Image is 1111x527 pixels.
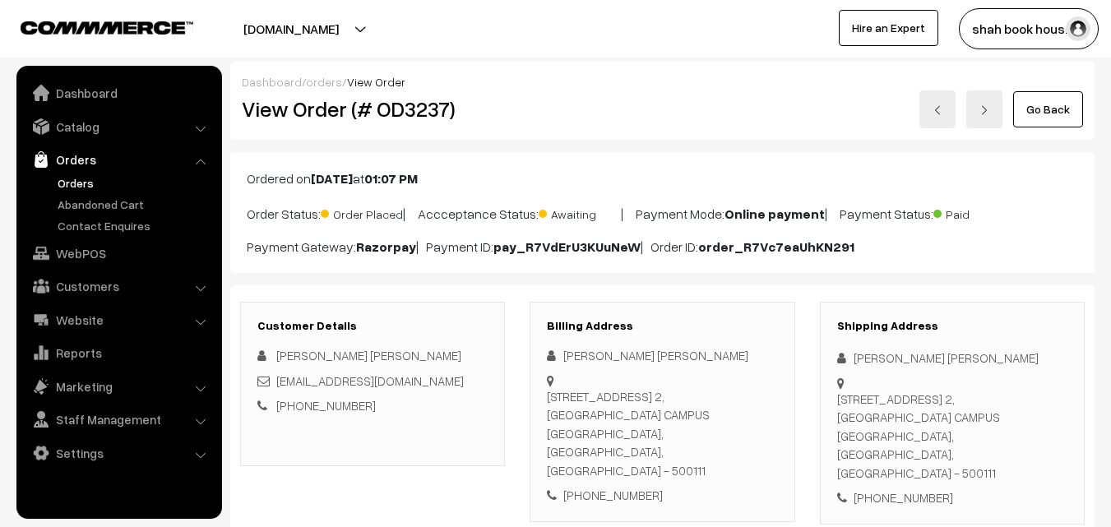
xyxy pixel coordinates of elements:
span: [PERSON_NAME] [PERSON_NAME] [276,348,461,363]
b: 01:07 PM [364,170,418,187]
button: [DOMAIN_NAME] [186,8,396,49]
a: Staff Management [21,404,216,434]
div: [PHONE_NUMBER] [547,486,777,505]
a: Orders [53,174,216,192]
div: [PERSON_NAME] [PERSON_NAME] [837,349,1067,368]
a: Marketing [21,372,216,401]
span: Awaiting [539,201,621,223]
a: Reports [21,338,216,368]
p: Payment Gateway: | Payment ID: | Order ID: [247,237,1078,257]
a: Orders [21,145,216,174]
a: Dashboard [242,75,302,89]
a: Settings [21,438,216,468]
a: Abandoned Cart [53,196,216,213]
span: Paid [933,201,1016,223]
div: / / [242,73,1083,90]
h3: Shipping Address [837,319,1067,333]
a: Website [21,305,216,335]
a: Dashboard [21,78,216,108]
a: Hire an Expert [839,10,938,46]
p: Order Status: | Accceptance Status: | Payment Mode: | Payment Status: [247,201,1078,224]
h3: Customer Details [257,319,488,333]
a: [EMAIL_ADDRESS][DOMAIN_NAME] [276,373,464,388]
a: Contact Enquires [53,217,216,234]
button: shah book hous… [959,8,1099,49]
b: Razorpay [356,238,416,255]
span: View Order [347,75,405,89]
h3: Billing Address [547,319,777,333]
a: Catalog [21,112,216,141]
a: COMMMERCE [21,16,164,36]
div: [PHONE_NUMBER] [837,488,1067,507]
div: [STREET_ADDRESS] 2, [GEOGRAPHIC_DATA] CAMPUS [GEOGRAPHIC_DATA], [GEOGRAPHIC_DATA], [GEOGRAPHIC_DA... [547,387,777,480]
a: WebPOS [21,238,216,268]
div: [PERSON_NAME] [PERSON_NAME] [547,346,777,365]
b: order_R7Vc7eaUhKN291 [698,238,854,255]
img: COMMMERCE [21,21,193,34]
a: Customers [21,271,216,301]
img: left-arrow.png [933,105,942,115]
img: user [1066,16,1090,41]
div: [STREET_ADDRESS] 2, [GEOGRAPHIC_DATA] CAMPUS [GEOGRAPHIC_DATA], [GEOGRAPHIC_DATA], [GEOGRAPHIC_DA... [837,390,1067,483]
a: orders [306,75,342,89]
p: Ordered on at [247,169,1078,188]
a: Go Back [1013,91,1083,127]
h2: View Order (# OD3237) [242,96,506,122]
img: right-arrow.png [979,105,989,115]
b: [DATE] [311,170,353,187]
b: pay_R7VdErU3KUuNeW [493,238,641,255]
a: [PHONE_NUMBER] [276,398,376,413]
b: Online payment [724,206,825,222]
span: Order Placed [321,201,403,223]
